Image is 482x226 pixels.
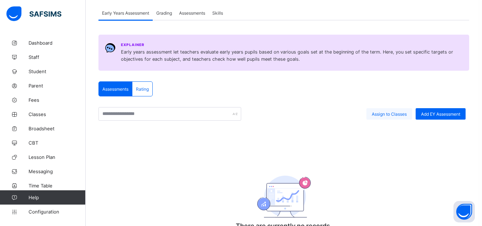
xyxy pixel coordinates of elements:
span: Fees [29,97,86,103]
img: safsims [6,6,61,21]
span: Dashboard [29,40,86,46]
button: Open asap [453,201,475,222]
span: Lesson Plan [29,154,86,160]
span: Grading [156,10,172,16]
span: Staff [29,54,86,60]
span: Assessments [102,86,128,92]
span: Configuration [29,209,85,215]
span: CBT [29,140,86,146]
span: Add EY Assessment [421,111,460,117]
span: Explainer [121,42,144,47]
span: Assessments [179,10,205,16]
span: Broadsheet [29,126,86,131]
span: Early Years Assessment [102,10,149,16]
span: Parent [29,83,86,89]
span: Student [29,69,86,74]
span: Early years assessment let teachers evaluate early years pupils based on various goals set at the... [121,49,463,63]
span: Skills [212,10,223,16]
img: academics.830fd61bc8807c8ddf7a6434d507d981.svg [257,176,311,217]
span: Messaging [29,169,86,174]
img: Chat.054c5d80b312491b9f15f6fadeacdca6.svg [105,42,116,53]
span: Help [29,195,85,200]
span: Rating [136,86,149,92]
span: Assign to Classes [372,111,407,117]
span: Classes [29,111,86,117]
span: Time Table [29,183,86,189]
